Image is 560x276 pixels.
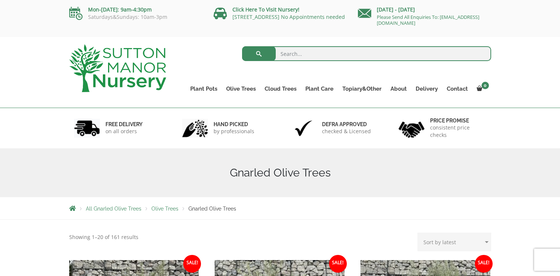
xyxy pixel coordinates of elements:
p: Saturdays&Sundays: 10am-3pm [69,14,202,20]
img: 1.jpg [74,119,100,138]
p: Showing 1–20 of 161 results [69,233,138,242]
a: All Gnarled Olive Trees [86,206,141,212]
span: Gnarled Olive Trees [188,206,236,212]
img: 3.jpg [291,119,316,138]
a: About [386,84,411,94]
a: Plant Care [301,84,338,94]
a: Cloud Trees [260,84,301,94]
p: Mon-[DATE]: 9am-4:30pm [69,5,202,14]
span: Sale! [329,255,347,273]
a: Please Send All Enquiries To: [EMAIL_ADDRESS][DOMAIN_NAME] [377,14,479,26]
p: [DATE] - [DATE] [358,5,491,14]
a: Olive Trees [222,84,260,94]
p: on all orders [105,128,142,135]
h6: Price promise [430,117,486,124]
a: Topiary&Other [338,84,386,94]
a: 0 [472,84,491,94]
img: 4.jpg [399,117,425,139]
p: by professionals [214,128,254,135]
h1: Gnarled Olive Trees [69,166,491,179]
a: Click Here To Visit Nursery! [232,6,299,13]
span: 0 [482,82,489,89]
p: consistent price checks [430,124,486,139]
span: Sale! [183,255,201,273]
h6: FREE DELIVERY [105,121,142,128]
a: Delivery [411,84,442,94]
a: Contact [442,84,472,94]
img: logo [69,44,166,92]
h6: hand picked [214,121,254,128]
select: Shop order [418,233,491,251]
a: Olive Trees [151,206,178,212]
input: Search... [242,46,491,61]
a: Plant Pots [186,84,222,94]
nav: Breadcrumbs [69,205,491,211]
h6: Defra approved [322,121,371,128]
span: Sale! [475,255,493,273]
img: 2.jpg [182,119,208,138]
a: [STREET_ADDRESS] No Appointments needed [232,13,345,20]
p: checked & Licensed [322,128,371,135]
